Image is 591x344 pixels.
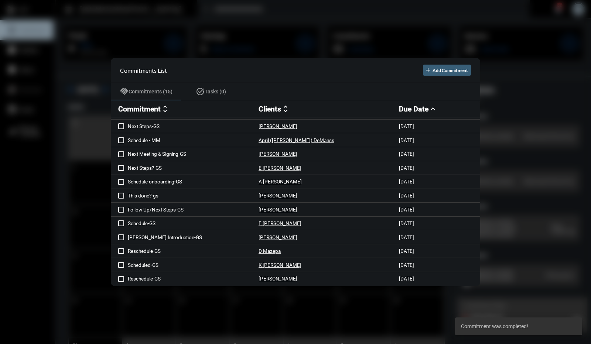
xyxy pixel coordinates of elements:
mat-icon: handshake [120,87,129,96]
p: [DATE] [399,137,414,143]
p: [DATE] [399,165,414,171]
p: Scheduled-GS [128,262,259,268]
mat-icon: unfold_more [161,104,170,113]
p: [PERSON_NAME] [259,151,297,157]
p: [DATE] [399,123,414,129]
button: Add Commitment [423,65,471,76]
span: Commitment was completed! [461,323,528,330]
p: [PERSON_NAME] [259,193,297,199]
p: K [PERSON_NAME] [259,262,301,268]
p: [DATE] [399,262,414,268]
p: Reschedule-GS [128,276,259,282]
p: [DATE] [399,179,414,185]
p: Schedule-GS [128,220,259,226]
p: [PERSON_NAME] [259,234,297,240]
h2: Clients [259,105,281,113]
p: Next Steps?-GS [128,165,259,171]
p: [DATE] [399,248,414,254]
p: [PERSON_NAME] [259,207,297,213]
p: [DATE] [399,207,414,213]
p: [DATE] [399,234,414,240]
p: A [PERSON_NAME] [259,179,302,185]
h2: Due Date [399,105,428,113]
h2: Commitment [118,105,161,113]
p: Next Meeting & Signing-GS [128,151,259,157]
h2: Commitments List [120,67,167,74]
p: E [PERSON_NAME] [259,165,301,171]
span: Tasks (0) [205,89,226,94]
p: [DATE] [399,151,414,157]
mat-icon: add [424,66,432,74]
p: Follow Up/Next Steps-GS [128,207,259,213]
p: Schedule - MM [128,137,259,143]
p: [DATE] [399,193,414,199]
p: [PERSON_NAME] [259,276,297,282]
mat-icon: unfold_more [281,104,290,113]
span: Commitments (15) [129,89,172,94]
mat-icon: expand_less [428,104,437,113]
p: This done?-gs [128,193,259,199]
p: Schedule onboarding-GS [128,179,259,185]
p: [PERSON_NAME] [259,123,297,129]
p: Next Steps-GS [128,123,259,129]
p: April ([PERSON_NAME]) DeManss [259,137,334,143]
p: E [PERSON_NAME] [259,220,301,226]
p: D Mazepa [259,248,281,254]
p: Reschedule-GS [128,248,259,254]
p: [PERSON_NAME] Introduction-GS [128,234,259,240]
p: [DATE] [399,276,414,282]
mat-icon: task_alt [196,87,205,96]
p: [DATE] [399,220,414,226]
